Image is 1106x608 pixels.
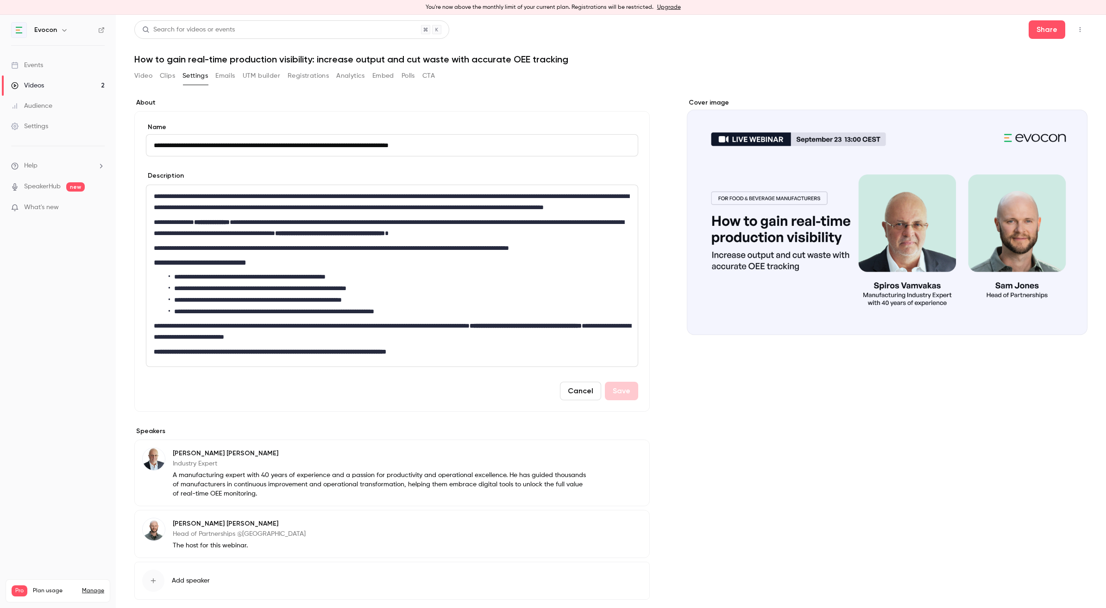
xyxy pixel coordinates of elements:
[143,448,165,470] img: Spiros Vamvakas
[94,204,105,212] iframe: Noticeable Trigger
[560,382,601,400] button: Cancel
[134,510,650,558] div: Sam Jones[PERSON_NAME] [PERSON_NAME]Head of Partnerships @[GEOGRAPHIC_DATA]The host for this webi...
[24,182,61,192] a: SpeakerHub
[146,171,184,180] label: Description
[215,68,235,83] button: Emails
[146,123,638,132] label: Name
[160,68,175,83] button: Clips
[1029,20,1065,39] button: Share
[134,562,650,600] button: Add speaker
[24,161,38,171] span: Help
[11,81,44,90] div: Videos
[134,427,650,436] label: Speakers
[66,182,85,192] span: new
[24,203,59,212] span: What's new
[82,587,104,595] a: Manage
[1073,22,1087,37] button: Top Bar Actions
[657,4,681,11] a: Upgrade
[33,587,76,595] span: Plan usage
[243,68,280,83] button: UTM builder
[687,98,1087,107] label: Cover image
[402,68,415,83] button: Polls
[134,440,650,506] div: Spiros Vamvakas[PERSON_NAME] [PERSON_NAME]Industry ExpertA manufacturing expert with 40 years of ...
[336,68,365,83] button: Analytics
[11,122,48,131] div: Settings
[687,98,1087,335] section: Cover image
[372,68,394,83] button: Embed
[288,68,329,83] button: Registrations
[34,25,57,35] h6: Evocon
[11,161,105,171] li: help-dropdown-opener
[142,25,235,35] div: Search for videos or events
[173,519,306,528] p: [PERSON_NAME] [PERSON_NAME]
[173,541,306,550] p: The host for this webinar.
[11,101,52,111] div: Audience
[146,185,638,367] section: description
[134,54,1087,65] h1: How to gain real-time production visibility: increase output and cut waste with accurate OEE trac...
[143,518,165,540] img: Sam Jones
[146,185,638,366] div: editor
[422,68,435,83] button: CTA
[134,98,650,107] label: About
[11,61,43,70] div: Events
[12,23,26,37] img: Evocon
[134,68,152,83] button: Video
[172,576,210,585] span: Add speaker
[12,585,27,596] span: Pro
[173,471,590,498] p: A manufacturing expert with 40 years of experience and a passion for productivity and operational...
[173,529,306,539] p: Head of Partnerships @[GEOGRAPHIC_DATA]
[173,459,590,468] p: Industry Expert
[182,68,208,83] button: Settings
[173,449,590,458] p: [PERSON_NAME] [PERSON_NAME]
